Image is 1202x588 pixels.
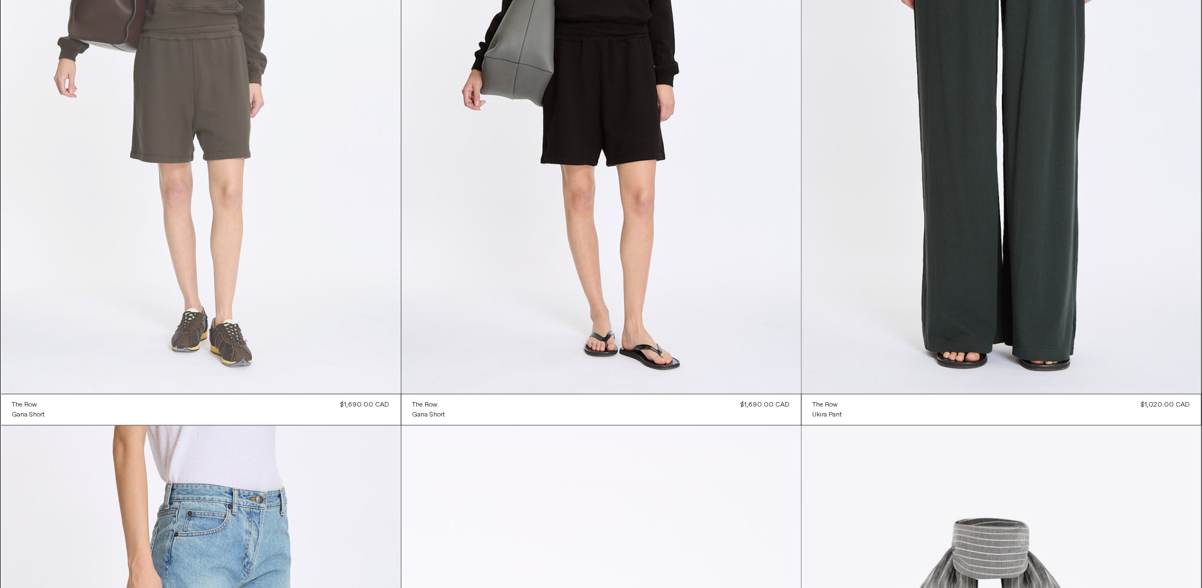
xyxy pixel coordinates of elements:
a: Gana Short [12,410,45,420]
div: $1,690.00 CAD [341,400,390,410]
a: The Row [12,400,45,410]
div: The Row [813,400,838,410]
a: Gana Short [412,410,446,420]
div: The Row [12,400,37,410]
div: The Row [412,400,438,410]
a: The Row [412,400,446,410]
a: The Row [813,400,843,410]
a: Ukira Pant [813,410,843,420]
div: $1,690.00 CAD [741,400,790,410]
div: $1,020.00 CAD [1141,400,1190,410]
